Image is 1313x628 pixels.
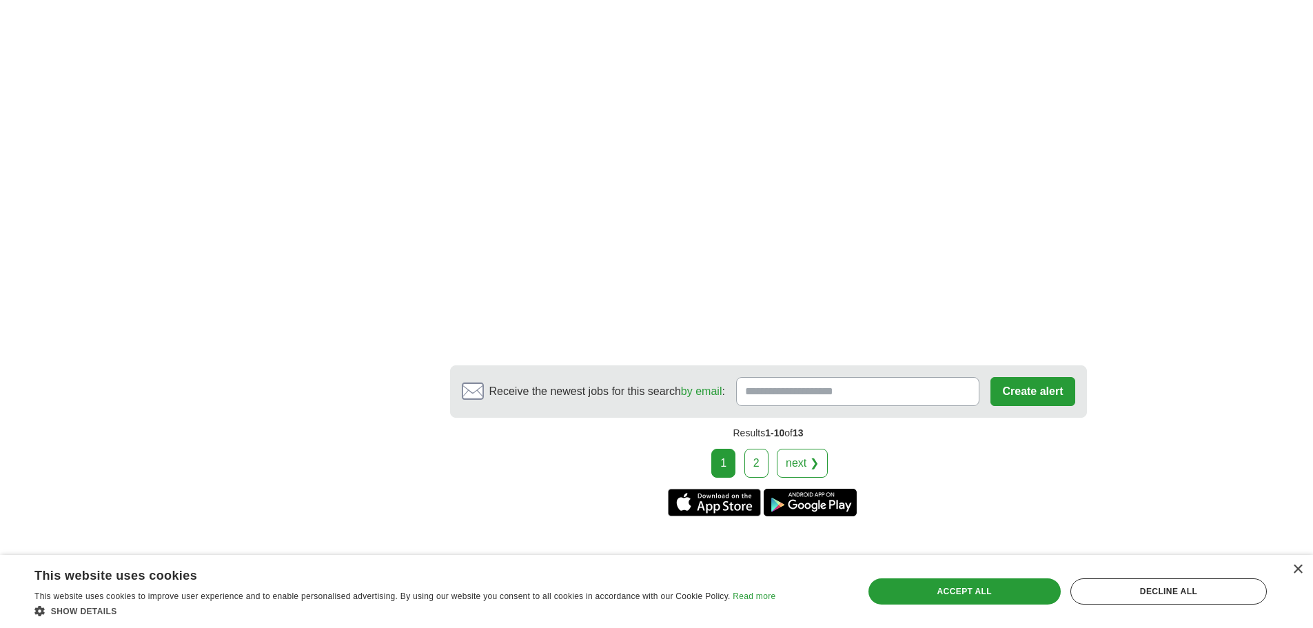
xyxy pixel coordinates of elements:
[681,385,722,397] a: by email
[990,377,1075,406] button: Create alert
[450,418,1087,449] div: Results of
[793,427,804,438] span: 13
[34,604,775,618] div: Show details
[744,449,769,478] a: 2
[1070,578,1267,605] div: Decline all
[868,578,1061,605] div: Accept all
[765,427,784,438] span: 1-10
[489,383,725,400] span: Receive the newest jobs for this search :
[733,591,775,601] a: Read more, opens a new window
[34,563,741,584] div: This website uses cookies
[764,489,857,516] a: Get the Android app
[777,449,828,478] a: next ❯
[711,449,735,478] div: 1
[51,607,117,616] span: Show details
[668,489,761,516] a: Get the iPhone app
[34,591,731,601] span: This website uses cookies to improve user experience and to enable personalised advertising. By u...
[1292,565,1303,575] div: Close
